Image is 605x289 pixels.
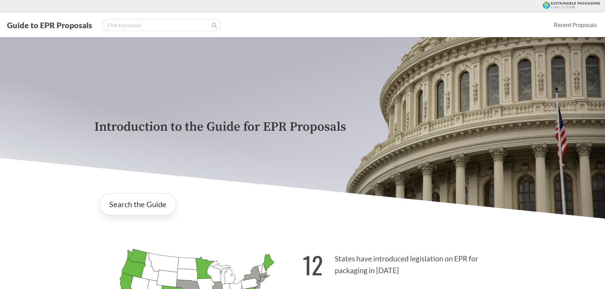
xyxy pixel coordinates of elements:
[303,243,511,282] p: States have introduced legislation on EPR for packaging in [DATE]
[551,18,600,32] a: Recent Proposals
[5,20,94,30] button: Guide to EPR Proposals
[102,19,221,31] input: Find a proposal
[99,193,176,215] a: Search the Guide
[303,247,323,282] strong: 12
[94,120,511,134] p: Introduction to the Guide for EPR Proposals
